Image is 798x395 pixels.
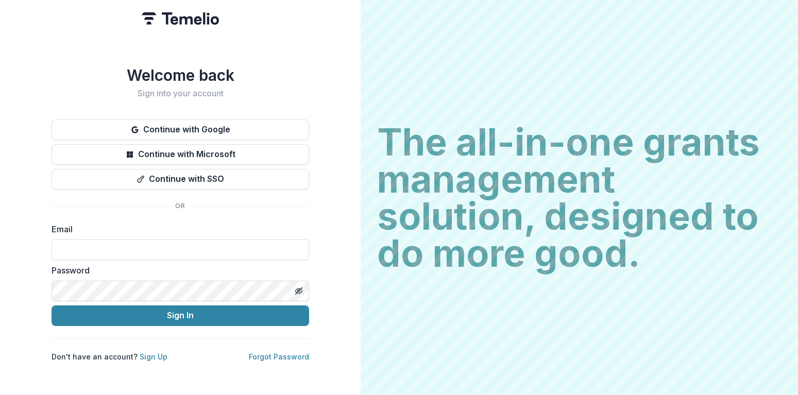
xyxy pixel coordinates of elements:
label: Password [52,264,303,277]
button: Continue with Microsoft [52,144,309,165]
img: Temelio [142,12,219,25]
h1: Welcome back [52,66,309,84]
button: Toggle password visibility [291,283,307,299]
label: Email [52,223,303,235]
h2: Sign into your account [52,89,309,98]
p: Don't have an account? [52,351,167,362]
button: Sign In [52,305,309,326]
a: Forgot Password [249,352,309,361]
button: Continue with SSO [52,169,309,190]
button: Continue with Google [52,119,309,140]
a: Sign Up [140,352,167,361]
